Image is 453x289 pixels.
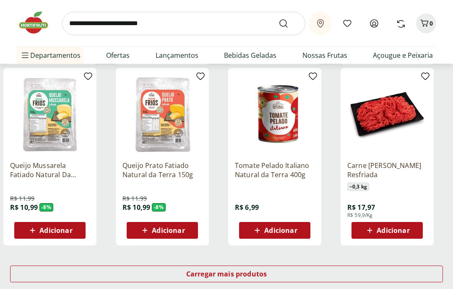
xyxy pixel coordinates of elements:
span: - 8 % [39,204,53,212]
img: Tomate Pelado Italiano Natural da Terra 400g [235,75,315,155]
span: R$ 11,99 [122,195,147,203]
button: Adicionar [14,222,86,239]
input: search [62,12,305,35]
button: Adicionar [239,222,310,239]
button: Menu [20,45,30,65]
span: - 8 % [152,204,166,212]
button: Carrinho [416,13,436,34]
span: R$ 59,9/Kg [347,212,373,219]
span: R$ 10,99 [122,203,150,212]
span: Departamentos [20,45,81,65]
button: Submit Search [279,18,299,28]
span: 0 [430,19,433,27]
span: Carregar mais produtos [186,271,267,278]
span: R$ 6,99 [235,203,259,212]
a: Nossas Frutas [302,50,347,60]
img: Carne Moída Bovina Resfriada [347,75,427,155]
a: Bebidas Geladas [224,50,276,60]
span: R$ 10,99 [10,203,38,212]
a: Queijo Mussarela Fatiado Natural Da Terra 150g [10,161,90,180]
span: ~ 0,3 kg [347,183,369,191]
span: Adicionar [152,227,185,234]
span: Adicionar [264,227,297,234]
a: Lançamentos [156,50,198,60]
a: Tomate Pelado Italiano Natural da Terra 400g [235,161,315,180]
img: Hortifruti [17,10,59,35]
a: Ofertas [106,50,130,60]
a: Açougue e Peixaria [373,50,433,60]
button: Adicionar [351,222,423,239]
span: R$ 11,99 [10,195,34,203]
img: Queijo Mussarela Fatiado Natural Da Terra 150g [10,75,90,155]
a: Carne [PERSON_NAME] Resfriada [347,161,427,180]
button: Adicionar [127,222,198,239]
img: Queijo Prato Fatiado Natural da Terra 150g [122,75,202,155]
span: R$ 17,97 [347,203,375,212]
span: Adicionar [377,227,409,234]
a: Queijo Prato Fatiado Natural da Terra 150g [122,161,202,180]
a: Carregar mais produtos [10,266,443,286]
span: Adicionar [39,227,72,234]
